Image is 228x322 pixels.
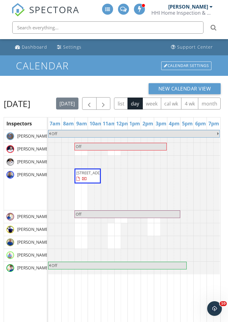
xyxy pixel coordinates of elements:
button: Previous day [82,97,97,110]
span: Off [76,144,82,149]
div: Support Center [177,44,213,50]
a: Settings [55,42,84,53]
a: 12pm [115,119,131,128]
span: [PERSON_NAME] [16,172,51,178]
a: 11am [101,119,118,128]
img: The Best Home Inspection Software - Spectora [11,3,25,17]
span: Off [76,211,82,217]
div: Calendar Settings [161,61,211,70]
span: Off [51,131,57,136]
a: 10am [88,119,104,128]
span: 10 [220,301,227,306]
h1: Calendar [16,60,212,71]
a: 1pm [128,119,142,128]
img: dsc08126.jpg [6,251,14,259]
span: SPECTORA [29,3,79,16]
iframe: Intercom live chat [207,301,222,316]
div: HHI Home Inspection & Pest Control [151,10,213,16]
button: list [114,98,128,109]
img: jj.jpg [6,132,14,140]
img: img_7310_small.jpeg [6,226,14,233]
img: dsc06978.jpg [6,264,14,272]
img: img_0667.jpeg [6,158,14,166]
input: Search everything... [12,21,203,34]
button: week [142,98,161,109]
span: [PERSON_NAME] [16,226,51,232]
a: 2pm [141,119,155,128]
img: dsc07028.jpg [6,213,14,220]
span: [PERSON_NAME] [16,252,51,258]
div: [PERSON_NAME] [168,4,208,10]
span: [STREET_ADDRESS] [76,170,111,176]
a: Dashboard [13,42,50,53]
div: Settings [63,44,82,50]
a: 9am [75,119,89,128]
button: cal wk [161,98,182,109]
img: 20220425_103223.jpg [6,239,14,246]
a: SPECTORA [11,8,79,21]
a: 3pm [154,119,168,128]
a: Calendar Settings [161,61,212,71]
a: Support Center [169,42,215,53]
a: 6pm [194,119,207,128]
button: month [198,98,221,109]
span: Off [51,263,57,268]
button: Next day [96,97,111,110]
h2: [DATE] [4,98,30,110]
span: [PERSON_NAME] [16,213,51,220]
img: 8334a47d40204d029b6682c9b1fdee83.jpeg [6,145,14,153]
span: [PERSON_NAME] [16,146,51,152]
span: [PERSON_NAME] [16,133,51,139]
span: [PERSON_NAME] [16,159,51,165]
button: [DATE] [56,98,78,109]
span: Inspectors [6,120,32,127]
span: [PERSON_NAME] [16,265,51,271]
a: 8am [62,119,75,128]
a: 5pm [180,119,194,128]
span: [PERSON_NAME] "Captain" [PERSON_NAME] [16,239,103,245]
a: 7pm [207,119,221,128]
button: New Calendar View [149,83,221,94]
button: 4 wk [181,98,198,109]
div: Dashboard [22,44,47,50]
img: resized_103945_1607186620487.jpeg [6,171,14,179]
button: day [127,98,143,109]
a: 4pm [167,119,181,128]
a: 7am [48,119,62,128]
